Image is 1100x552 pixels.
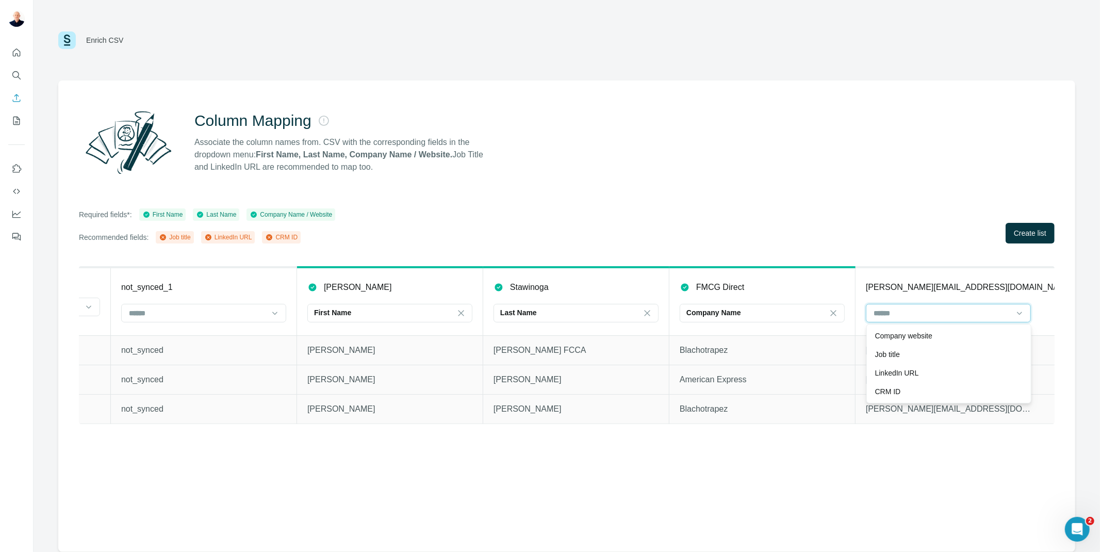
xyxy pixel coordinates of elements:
p: not_synced_1 [121,281,173,294]
p: Company website [875,331,932,341]
div: CRM ID [265,233,298,242]
div: Enrich CSV [86,35,123,45]
p: Last Name [500,307,537,318]
button: Feedback [8,228,25,246]
p: not_synced [121,344,286,356]
p: Job title [875,349,900,360]
div: First Name [142,210,183,219]
p: Company Name [686,307,741,318]
h2: Column Mapping [194,111,311,130]
button: Search [8,66,25,85]
p: Associate the column names from. CSV with the corresponding fields in the dropdown menu: Job Titl... [194,136,492,173]
button: Use Surfe on LinkedIn [8,159,25,178]
strong: First Name, Last Name, Company Name / Website. [256,150,452,159]
button: Use Surfe API [8,182,25,201]
p: [PERSON_NAME] [324,281,392,294]
button: Create list [1006,223,1055,243]
p: LinkedIn URL [875,368,919,378]
p: [PERSON_NAME] [307,374,472,386]
p: Required fields*: [79,209,132,220]
p: Recommended fields: [79,232,149,242]
p: not_synced [121,374,286,386]
div: Job title [159,233,190,242]
div: LinkedIn URL [204,233,252,242]
p: Blachotrapez [680,403,845,415]
p: [PERSON_NAME][EMAIL_ADDRESS][DOMAIN_NAME] [866,403,1031,415]
button: My lists [8,111,25,130]
p: [PERSON_NAME] [307,344,472,356]
div: Company Name / Website [250,210,332,219]
p: American Express [680,374,845,386]
span: 2 [1086,517,1094,525]
p: [PERSON_NAME] [494,374,659,386]
p: [PERSON_NAME][EMAIL_ADDRESS][DOMAIN_NAME] [866,281,1074,294]
span: Create list [1014,228,1046,238]
p: Blachotrapez [680,344,845,356]
button: Quick start [8,43,25,62]
img: Surfe Logo [58,31,76,49]
button: Enrich CSV [8,89,25,107]
p: Stawinoga [510,281,549,294]
img: Surfe Illustration - Column Mapping [79,105,178,180]
p: FMCG Direct [696,281,744,294]
p: [PERSON_NAME] FCCA [494,344,659,356]
iframe: Intercom live chat [1065,517,1090,542]
p: [PERSON_NAME] [307,403,472,415]
p: First Name [314,307,351,318]
p: CRM ID [875,386,901,397]
button: Dashboard [8,205,25,223]
p: not_synced [121,403,286,415]
p: [PERSON_NAME] [494,403,659,415]
div: Last Name [196,210,236,219]
img: Avatar [8,10,25,27]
